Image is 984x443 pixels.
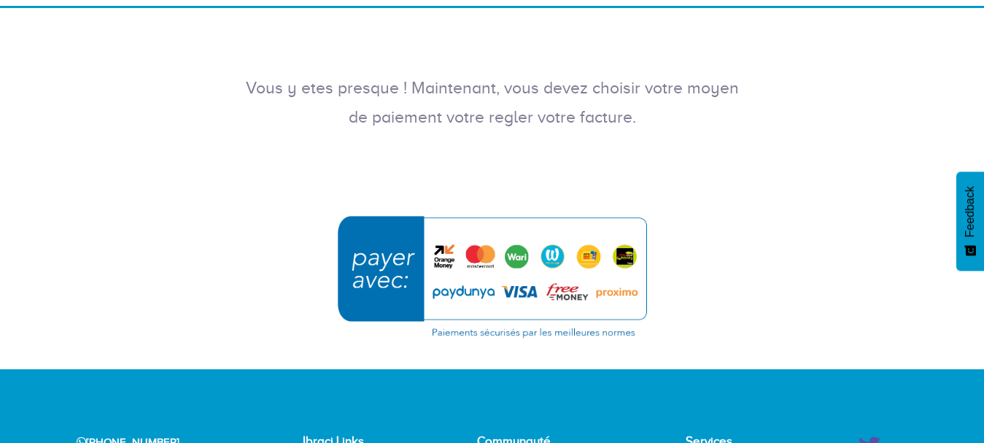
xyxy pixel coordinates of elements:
button: Feedback - Afficher l’enquête [956,172,984,271]
iframe: Drift Widget Chat Controller [911,370,966,425]
img: Choisissez cette option pour continuer avec l'un de ces moyens de paiement : PayDunya, Yup Money,... [328,206,656,347]
p: Vous y etes presque ! Maintenant, vous devez choisir votre moyen de paiement votre regler votre f... [244,74,740,132]
span: Feedback [964,186,977,237]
